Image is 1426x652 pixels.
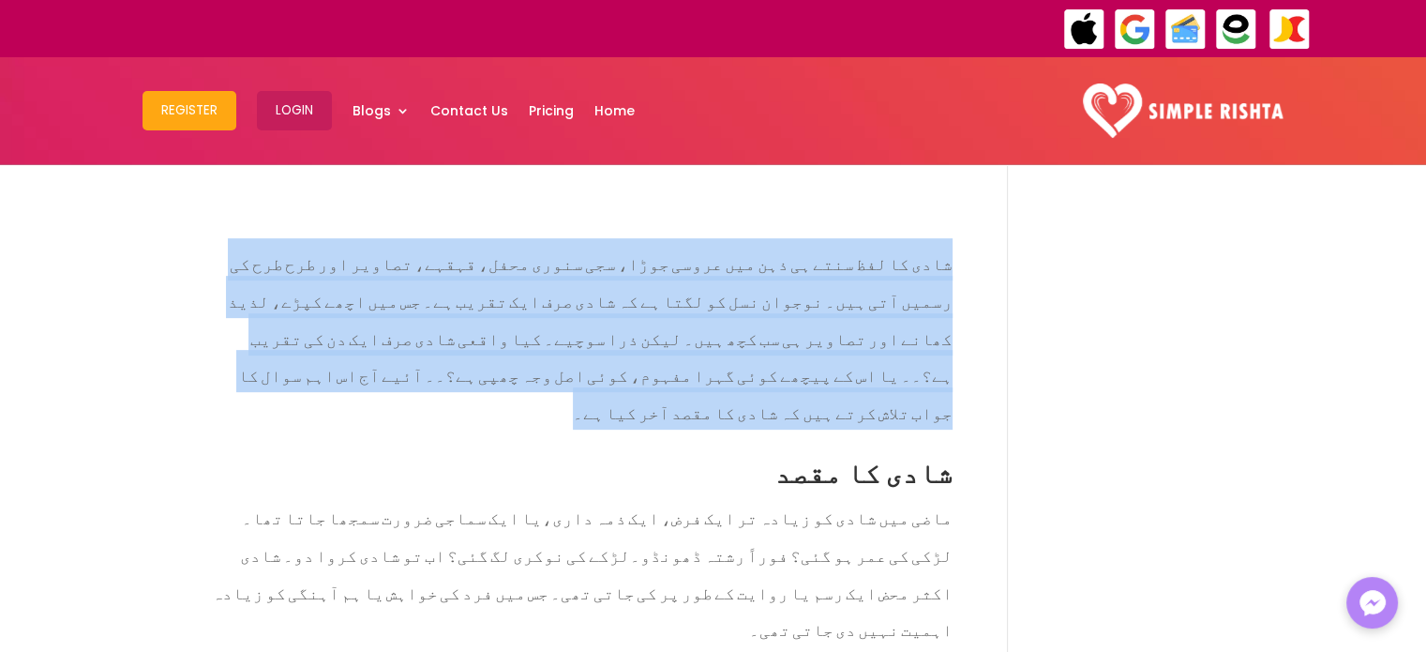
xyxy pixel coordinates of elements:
[552,493,593,535] span: داری
[1354,584,1391,622] img: Messenger
[589,530,630,572] span: لڑکے
[1063,8,1105,51] img: ApplePay-icon
[364,568,384,610] span: یا
[252,493,283,535] span: تھا
[1164,8,1207,51] img: Credit Cards
[143,62,236,159] a: Register
[792,604,833,646] span: جاتی
[240,530,281,572] span: شادی
[488,493,519,535] span: ایک
[242,493,252,535] span: ۔
[628,493,811,535] span: زیادہ تر ایک فرض، ایک
[359,530,488,572] span: گئی؟ اب تو شادی
[386,568,438,610] span: خواہش
[1215,8,1257,51] img: EasyPaisa-icon
[566,530,587,572] span: کی
[435,493,487,535] span: سماجی
[353,62,410,159] a: Blogs
[878,493,909,535] span: میں
[640,530,702,572] span: ڈھونڈو
[835,604,856,646] span: دی
[513,530,564,572] span: نوکری
[749,604,759,646] span: ۔
[858,604,899,646] span: نہیں
[595,493,626,535] span: ذمہ
[328,493,380,535] span: سمجھا
[901,604,953,646] span: اہمیت
[430,62,508,159] a: Contact Us
[212,568,263,610] span: زیادہ
[285,493,326,535] span: جاتا
[265,568,286,610] span: کو
[637,568,657,610] span: کی
[1114,8,1156,51] img: GooglePay-icon
[911,493,953,535] span: ماضی
[283,530,357,572] span: کروا دو۔
[542,493,552,535] span: ،
[659,568,735,610] span: کے طور پر
[521,493,542,535] span: یا
[382,493,433,535] span: ضرورت
[490,530,511,572] span: لگ
[737,568,788,610] span: روایت
[1268,8,1311,51] img: JazzCash-icon
[911,530,953,572] span: لڑکی
[257,62,332,159] a: Login
[630,530,640,572] span: ۔
[774,430,953,500] span: شادی کا مقصد
[143,91,236,130] button: Register
[341,568,362,610] span: ہم
[790,568,953,610] span: اکثر محض ایک رسم یا
[813,493,833,535] span: کو
[833,530,909,572] span: کی عمر ہو
[704,530,832,572] span: گئی؟ فوراً رشتہ
[257,91,332,130] button: Login
[594,62,635,159] a: Home
[440,568,592,610] span: تھی۔ جس میں فرد کی
[228,238,953,429] span: شادی کا لفظ سنتے ہی ذہن میں عروسی جوڑا، سجی سنوری محفل، قہقہے، تصاویر اور طرح طرح کی رسمیں آتی ہی...
[759,604,790,646] span: تھی
[593,568,635,610] span: جاتی
[288,568,339,610] span: آہنگی
[529,62,574,159] a: Pricing
[835,493,877,535] span: شادی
